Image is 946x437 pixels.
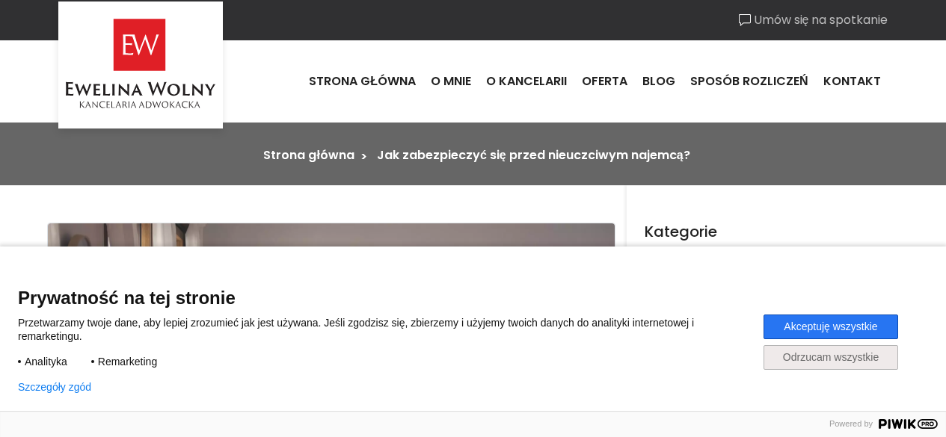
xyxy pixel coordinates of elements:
a: O mnie [423,61,479,102]
a: Oferta [574,61,635,102]
li: Jak zabezpieczyć się przed nieuczciwym najemcą? [377,146,690,164]
a: Blog [635,61,683,102]
a: Strona główna [301,61,423,102]
a: Umów się na spotkanie [739,11,888,29]
button: Szczegóły zgód [18,381,91,393]
a: Kontakt [816,61,888,102]
h4: Kategorie [645,223,870,241]
span: Prywatność na tej stronie [18,287,928,309]
p: Przetwarzamy twoje dane, aby lepiej zrozumieć jak jest używana. Jeśli zgodzisz się, zbierzemy i u... [18,316,764,343]
a: O kancelarii [479,61,574,102]
button: Akceptuję wszystkie [764,314,898,339]
a: Sposób rozliczeń [683,61,816,102]
span: Remarketing [98,355,157,368]
span: Powered by [823,419,879,429]
button: Odrzucam wszystkie [764,345,898,370]
a: Strona główna [263,146,354,164]
span: Analityka [25,355,67,368]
